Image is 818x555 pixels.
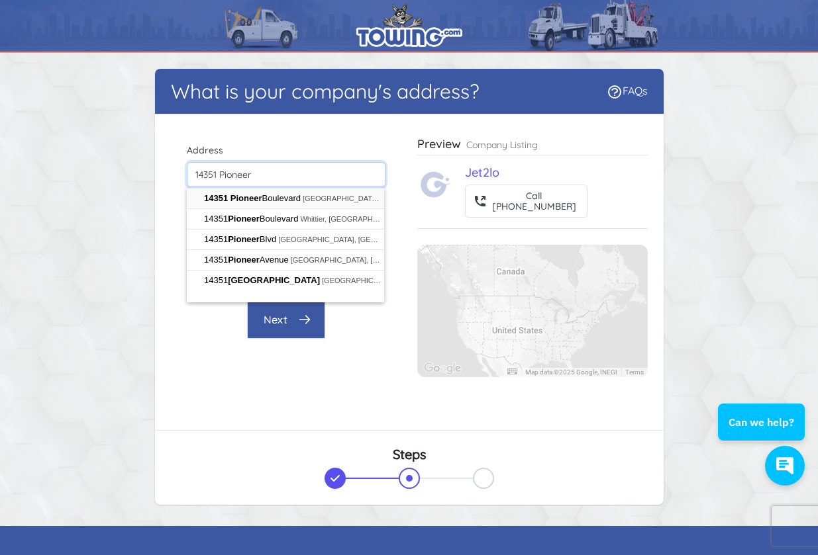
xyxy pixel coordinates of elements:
[204,193,228,203] span: 14351
[322,277,558,284] span: [GEOGRAPHIC_DATA], [GEOGRAPHIC_DATA], [GEOGRAPHIC_DATA]
[204,214,300,224] span: 14351 Boulevard
[228,214,260,224] span: Pioneer
[291,256,527,264] span: [GEOGRAPHIC_DATA], [GEOGRAPHIC_DATA], [GEOGRAPHIC_DATA]
[421,360,464,377] a: Open this area in Google Maps (opens a new window)
[230,193,262,203] span: Pioneer
[421,360,464,377] img: Google
[204,193,303,203] span: Boulevard
[465,185,588,218] button: Call[PHONE_NUMBER]
[204,275,322,285] span: 14351
[525,368,617,376] span: Map data ©2025 Google, INEGI
[466,138,538,151] p: Company Listing
[303,194,538,202] span: [GEOGRAPHIC_DATA], [GEOGRAPHIC_DATA], [GEOGRAPHIC_DATA]
[187,144,385,157] label: Address
[607,84,648,97] a: FAQs
[204,255,291,265] span: 14351 Avenue
[247,300,325,339] button: Next
[187,162,385,187] input: Enter Mailing Address
[228,275,320,285] span: [GEOGRAPHIC_DATA]
[228,234,260,244] span: Pioneer
[465,165,499,180] a: Jet2lo
[356,3,462,47] img: logo.png
[625,368,644,376] a: Terms
[171,447,648,462] h3: Steps
[278,235,514,243] span: [GEOGRAPHIC_DATA], [GEOGRAPHIC_DATA], [GEOGRAPHIC_DATA]
[702,367,818,499] iframe: Conversations
[420,169,452,200] img: Towing.com Logo
[228,255,260,265] span: Pioneer
[171,79,480,103] h1: What is your company's address?
[492,191,576,212] div: Call [PHONE_NUMBER]
[417,136,461,152] h3: Preview
[300,215,484,223] span: Whittier, [GEOGRAPHIC_DATA], [GEOGRAPHIC_DATA]
[204,234,278,244] span: 14351 Blvd
[507,368,517,374] button: Keyboard shortcuts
